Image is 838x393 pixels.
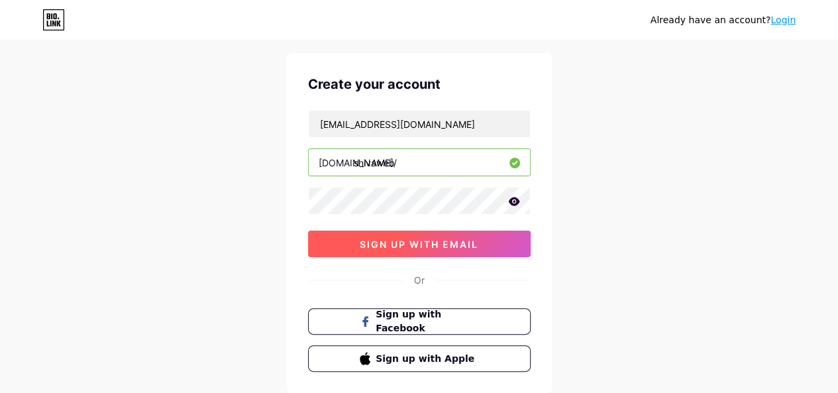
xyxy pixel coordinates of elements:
div: Create your account [308,74,531,94]
div: Or [414,273,425,287]
button: sign up with email [308,231,531,257]
input: Email [309,111,530,137]
span: sign up with email [360,239,478,250]
span: Sign up with Apple [376,352,478,366]
div: [DOMAIN_NAME]/ [319,156,397,170]
button: Sign up with Facebook [308,308,531,335]
a: Login [770,15,796,25]
span: Sign up with Facebook [376,308,478,335]
button: Sign up with Apple [308,345,531,372]
div: Already have an account? [651,13,796,27]
input: username [309,149,530,176]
